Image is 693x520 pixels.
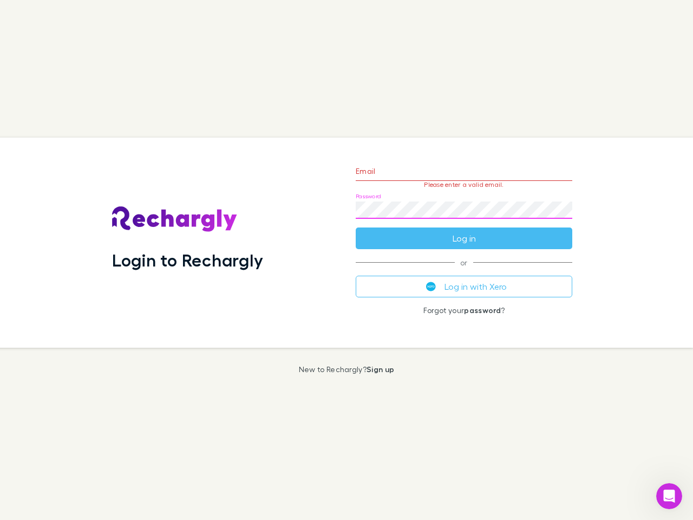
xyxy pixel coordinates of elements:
[356,227,572,249] button: Log in
[356,276,572,297] button: Log in with Xero
[464,305,501,315] a: password
[112,250,263,270] h1: Login to Rechargly
[426,282,436,291] img: Xero's logo
[656,483,682,509] iframe: Intercom live chat
[299,365,395,374] p: New to Rechargly?
[367,365,394,374] a: Sign up
[112,206,238,232] img: Rechargly's Logo
[356,192,381,200] label: Password
[356,262,572,263] span: or
[356,306,572,315] p: Forgot your ?
[356,181,572,188] p: Please enter a valid email.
